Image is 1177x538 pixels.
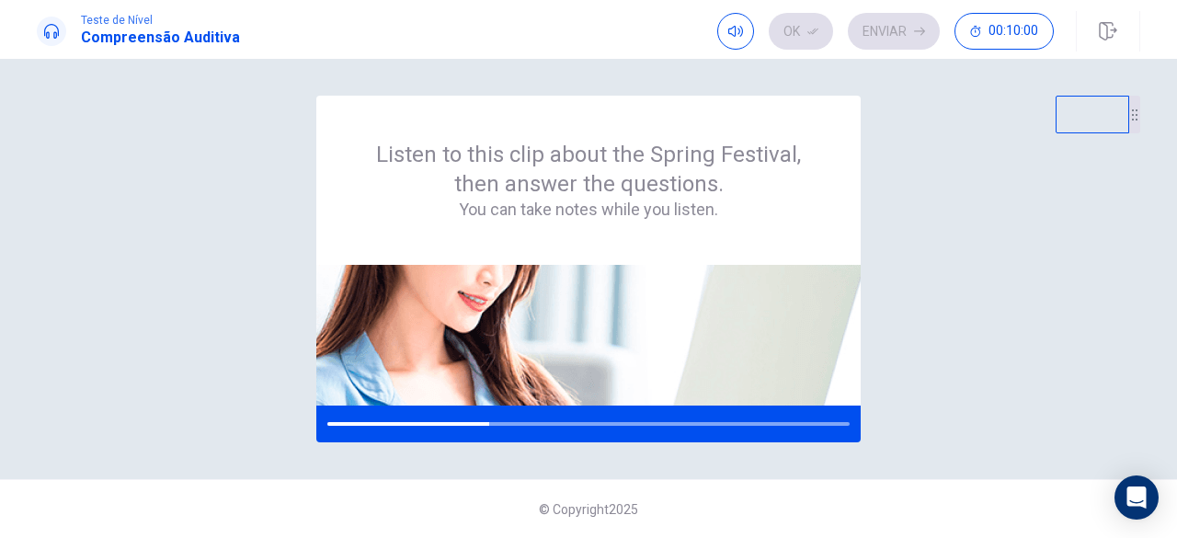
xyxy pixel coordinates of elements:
[81,14,240,27] span: Teste de Nível
[954,13,1054,50] button: 00:10:00
[360,199,817,221] h4: You can take notes while you listen.
[539,502,638,517] span: © Copyright 2025
[316,265,861,406] img: passage image
[988,24,1038,39] span: 00:10:00
[81,27,240,49] h1: Compreensão Auditiva
[360,140,817,221] div: Listen to this clip about the Spring Festival, then answer the questions.
[1114,475,1159,520] div: Open Intercom Messenger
